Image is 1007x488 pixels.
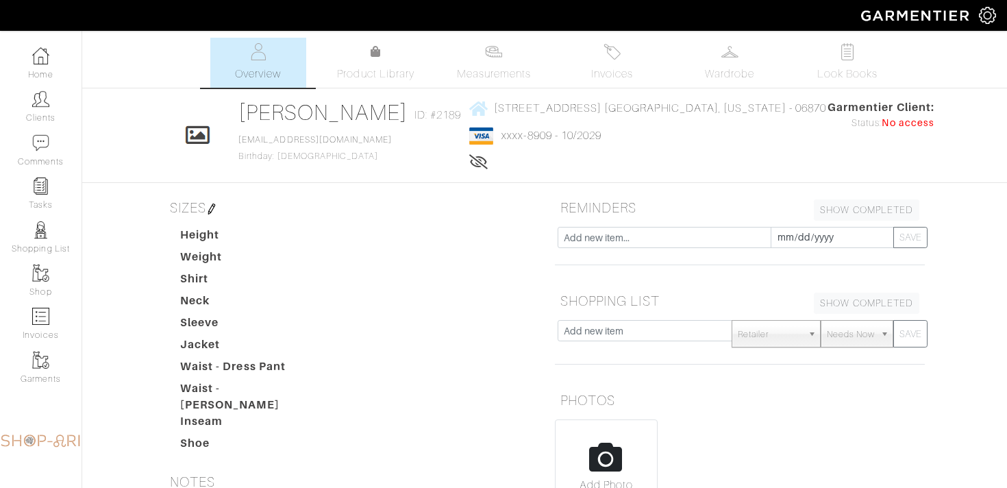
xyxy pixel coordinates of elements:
span: Invoices [591,66,633,82]
dt: Neck [170,293,326,315]
a: SHOW COMPLETED [814,293,919,314]
input: Add new item... [558,227,771,248]
img: clients-icon-6bae9207a08558b7cb47a8932f037763ab4055f8c8b6bfacd5dc20c3e0201464.png [32,90,49,108]
h5: REMINDERS [555,194,925,221]
img: comment-icon-a0a6a9ef722e966f86d9cbdc48e553b5cf19dbc54f86b18d962a5391bc8f6eb6.png [32,134,49,151]
img: dashboard-icon-dbcd8f5a0b271acd01030246c82b418ddd0df26cd7fceb0bd07c9910d44c42f6.png [32,47,49,64]
span: Retailer [738,321,802,348]
img: garmentier-logo-header-white-b43fb05a5012e4ada735d5af1a66efaba907eab6374d6393d1fbf88cb4ef424d.png [854,3,979,27]
dt: Shoe [170,435,326,457]
h5: PHOTOS [555,387,925,414]
div: Status: [828,116,934,131]
dt: Shirt [170,271,326,293]
img: measurements-466bbee1fd09ba9460f595b01e5d73f9e2bff037440d3c8f018324cb6cdf7a4a.svg [485,43,502,60]
dt: Waist - [PERSON_NAME] [170,380,326,413]
h5: SIZES [164,194,534,221]
a: [EMAIL_ADDRESS][DOMAIN_NAME] [238,135,392,145]
img: visa-934b35602734be37eb7d5d7e5dbcd2044c359bf20a24dc3361ca3fa54326a8a7.png [469,127,493,145]
dt: Inseam [170,413,326,435]
img: gear-icon-white-bd11855cb880d31180b6d7d6211b90ccbf57a29d726f0c71d8c61bd08dd39cc2.png [979,7,996,24]
img: reminder-icon-8004d30b9f0a5d33ae49ab947aed9ed385cf756f9e5892f1edd6e32f2345188e.png [32,178,49,195]
img: pen-cf24a1663064a2ec1b9c1bd2387e9de7a2fa800b781884d57f21acf72779bad2.png [206,204,217,215]
dt: Jacket [170,337,326,358]
img: stylists-icon-eb353228a002819b7ec25b43dbf5f0378dd9e0616d9560372ff212230b889e62.png [32,221,49,239]
img: orders-icon-0abe47150d42831381b5fb84f609e132dff9fe21cb692f30cb5eec754e2cba89.png [32,308,49,325]
dt: Height [170,227,326,249]
input: Add new item [558,320,732,341]
a: Product Library [328,44,424,82]
span: ID: #2189 [414,107,461,123]
span: Garmentier Client: [828,99,934,116]
dt: Weight [170,249,326,271]
a: Wardrobe [682,38,778,88]
a: SHOW COMPLETED [814,199,919,221]
dt: Sleeve [170,315,326,337]
a: [STREET_ADDRESS] [GEOGRAPHIC_DATA], [US_STATE] - 06870 [469,99,826,117]
button: SAVE [893,227,928,248]
button: SAVE [893,320,928,347]
img: garments-icon-b7da505a4dc4fd61783c78ac3ca0ef83fa9d6f193b1c9dc38574b1d14d53ca28.png [32,265,49,282]
h5: SHOPPING LIST [555,287,925,315]
a: Invoices [564,38,660,88]
span: Product Library [337,66,414,82]
span: Measurements [457,66,532,82]
a: Look Books [799,38,895,88]
a: Overview [210,38,306,88]
span: Look Books [817,66,878,82]
a: [PERSON_NAME] [238,100,408,125]
img: todo-9ac3debb85659649dc8f770b8b6100bb5dab4b48dedcbae339e5042a72dfd3cc.svg [839,43,856,60]
span: Birthday: [DEMOGRAPHIC_DATA] [238,135,392,161]
span: Needs Now [827,321,875,348]
a: xxxx-8909 - 10/2029 [501,130,601,142]
dt: Waist - Dress Pant [170,358,326,380]
img: wardrobe-487a4870c1b7c33e795ec22d11cfc2ed9d08956e64fb3008fe2437562e282088.svg [721,43,738,60]
span: Overview [235,66,281,82]
img: garments-icon-b7da505a4dc4fd61783c78ac3ca0ef83fa9d6f193b1c9dc38574b1d14d53ca28.png [32,352,49,369]
img: orders-27d20c2124de7fd6de4e0e44c1d41de31381a507db9b33961299e4e07d508b8c.svg [604,43,621,60]
a: Measurements [446,38,543,88]
span: [STREET_ADDRESS] [GEOGRAPHIC_DATA], [US_STATE] - 06870 [494,102,826,114]
span: No access [882,116,934,131]
span: Wardrobe [705,66,754,82]
img: basicinfo-40fd8af6dae0f16599ec9e87c0ef1c0a1fdea2edbe929e3d69a839185d80c458.svg [249,43,266,60]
